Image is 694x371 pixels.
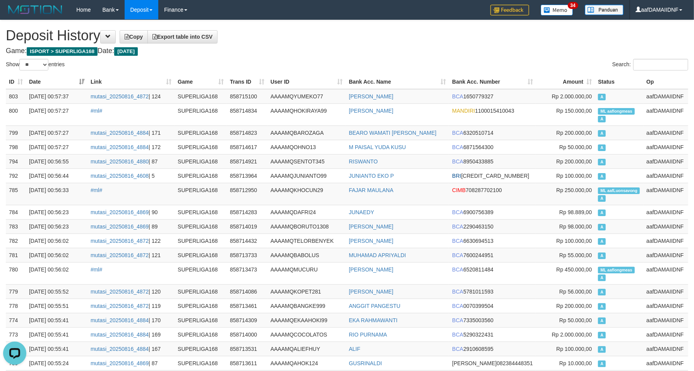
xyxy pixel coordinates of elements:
td: SUPERLIGA168 [175,356,227,370]
td: 858713733 [227,248,267,262]
td: aafDAMAIIDNF [643,342,688,356]
a: Export table into CSV [147,30,218,43]
a: [PERSON_NAME] [349,223,393,230]
td: [DATE] 00:56:02 [26,248,87,262]
td: [DATE] 00:57:37 [26,89,87,104]
td: | 87 [87,356,175,370]
span: [PERSON_NAME] [452,360,497,366]
span: Rp 100.000,00 [556,346,592,352]
td: 799 [6,125,26,140]
span: Rp 200.000,00 [556,130,592,136]
span: Manually Linked by aaflongmeas [598,108,635,115]
a: mutasi_20250816_4884 [91,331,149,338]
a: [PERSON_NAME] [349,93,393,100]
td: SUPERLIGA168 [175,219,227,234]
a: EKA RAHMAWANTI [349,317,398,323]
td: SUPERLIGA168 [175,299,227,313]
img: Button%20Memo.svg [541,5,573,15]
td: 8950433885 [449,154,536,168]
span: CIMB [452,187,466,193]
th: Game: activate to sort column ascending [175,75,227,89]
td: AAAAMQYUMEKO77 [267,89,346,104]
td: AAAAMQAHOK124 [267,356,346,370]
span: ISPORT > SUPERLIGA168 [27,47,98,56]
td: 858714432 [227,234,267,248]
td: 858714823 [227,125,267,140]
a: [PERSON_NAME] [349,266,393,273]
span: Approved [598,173,606,180]
span: BCA [452,346,463,352]
a: ALIF [349,346,360,352]
td: 858714086 [227,284,267,299]
td: 778 [6,299,26,313]
td: AAAAMQKOPET281 [267,284,346,299]
a: mutasi_20250816_4872 [91,303,149,309]
span: BCA [452,303,463,309]
td: | 171 [87,125,175,140]
td: | 167 [87,342,175,356]
td: SUPERLIGA168 [175,154,227,168]
span: Approved [598,361,606,367]
td: 6630694513 [449,234,536,248]
a: BEARO WAMATI [PERSON_NAME] [349,130,436,136]
span: Approved [598,346,606,353]
td: 784 [6,205,26,219]
td: 2290463150 [449,219,536,234]
td: aafDAMAIIDNF [643,103,688,125]
td: aafDAMAIIDNF [643,89,688,104]
span: Approved [598,94,606,100]
span: Approved [598,275,606,281]
a: #ml# [91,108,102,114]
td: 785 [6,183,26,205]
th: Trans ID: activate to sort column ascending [227,75,267,89]
a: FAJAR MAULANA [349,187,393,193]
td: AAAAMQKHOCUN29 [267,183,346,205]
td: | 90 [87,205,175,219]
td: AAAAMQBAROZAGA [267,125,346,140]
a: mutasi_20250816_4884 [91,346,149,352]
span: Rp 55.000,00 [559,252,592,258]
td: SUPERLIGA168 [175,168,227,183]
a: mutasi_20250816_4872 [91,252,149,258]
td: | 170 [87,313,175,327]
a: GUSRINALDI [349,360,382,366]
span: Approved [598,289,606,295]
td: aafDAMAIIDNF [643,125,688,140]
td: 858713964 [227,168,267,183]
td: | 120 [87,284,175,299]
td: AAAAMQSENTOT345 [267,154,346,168]
span: BCA [452,289,463,295]
span: Rp 100.000,00 [556,173,592,179]
td: [DATE] 00:57:27 [26,140,87,154]
a: mutasi_20250816_4869 [91,360,149,366]
span: Manually Linked by aaflongmeas [598,267,635,273]
td: AAAAMQMUCURU [267,262,346,284]
img: panduan.png [585,5,624,15]
td: 7335003560 [449,313,536,327]
td: [DATE] 00:56:33 [26,183,87,205]
span: Rp 2.000.000,00 [552,93,592,100]
td: AAAAMQHOKIRAYA99 [267,103,346,125]
span: Rp 98.000,00 [559,223,592,230]
td: AAAAMQOHNO13 [267,140,346,154]
span: [DATE] [114,47,138,56]
td: AAAAMQCOCOLATOS [267,327,346,342]
a: mutasi_20250816_4884 [91,317,149,323]
td: 5781011593 [449,284,536,299]
span: Copy [125,34,143,40]
td: [DATE] 00:57:27 [26,125,87,140]
span: Approved [598,116,606,122]
span: Rp 50.000,00 [559,144,592,150]
td: SUPERLIGA168 [175,248,227,262]
span: BCA [452,144,463,150]
td: [DATE] 00:56:55 [26,154,87,168]
td: [DATE] 00:56:23 [26,205,87,219]
td: [DATE] 00:55:51 [26,299,87,313]
td: [CREDIT_CARD_NUMBER] [449,168,536,183]
td: 858715100 [227,89,267,104]
a: MUHAMAD APRIYALDI [349,252,406,258]
td: SUPERLIGA168 [175,284,227,299]
td: SUPERLIGA168 [175,342,227,356]
span: BCA [452,252,463,258]
td: 858714000 [227,327,267,342]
